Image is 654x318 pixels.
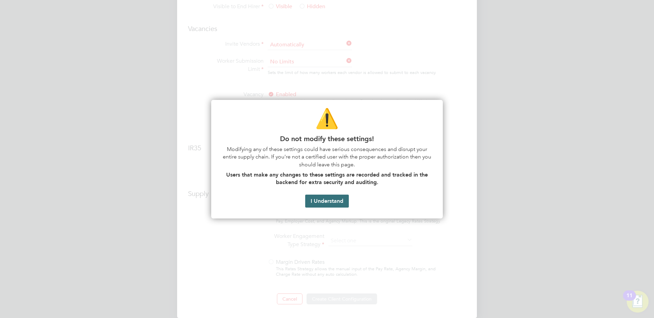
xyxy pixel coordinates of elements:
strong: Users that make any changes to these settings are recorded and tracked in the backend for extra s... [226,171,430,185]
p: Do not modify these settings! [222,135,432,143]
p: Modifying any of these settings could have serious consequences and disrupt your entire supply ch... [222,146,432,168]
div: Do not modify these settings! [211,100,443,218]
button: I Understand [305,195,349,208]
p: ⚠️ [222,105,432,132]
